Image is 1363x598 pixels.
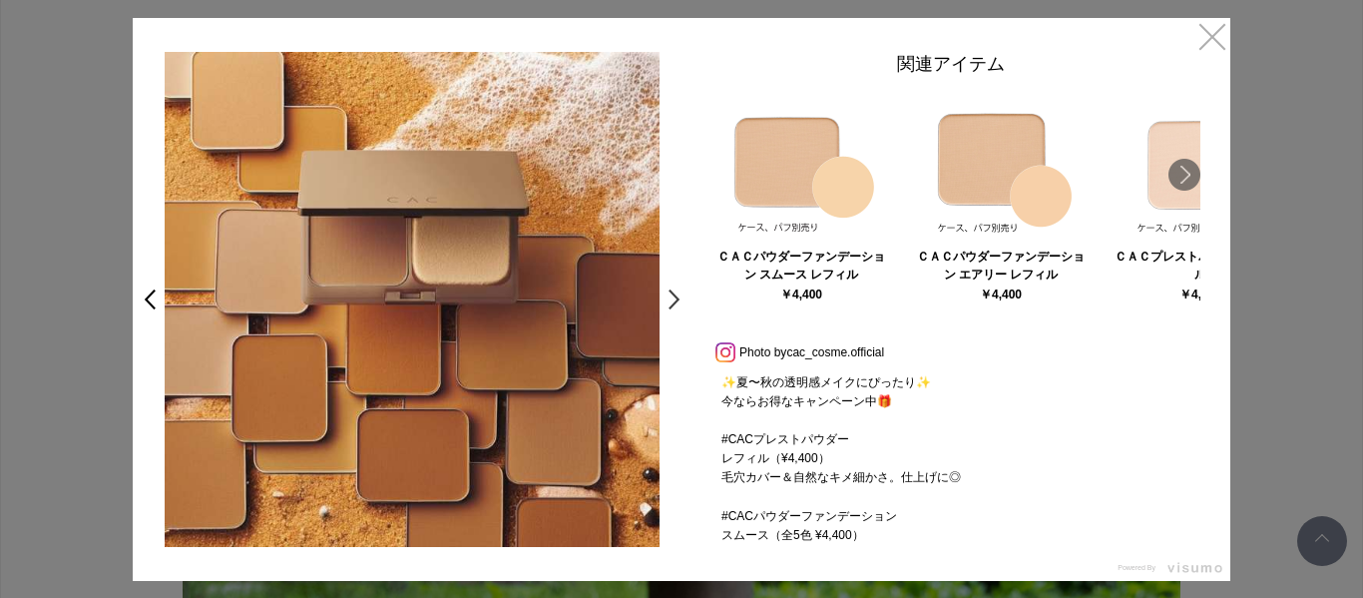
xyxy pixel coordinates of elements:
[701,52,1200,85] div: 関連アイテム
[926,90,1076,240] img: 060211.jpg
[666,282,693,317] a: >
[713,248,889,284] div: ＣＡＣパウダーファンデーション スムース レフィル
[701,373,1200,547] p: ✨夏〜秋の透明感メイクにぴったり✨ 今ならお得なキャンペーン中🎁 #CACプレストパウダー レフィル（¥4,400） 毛穴カバー＆自然なキメ細かさ。仕上げに◎ #CACパウダーファンデーション ...
[726,90,876,240] img: 060201.jpg
[1113,248,1288,284] div: ＣＡＣプレストパウダー レフィル
[780,289,822,300] div: ￥4,400
[980,289,1022,300] div: ￥4,400
[131,282,159,317] a: <
[786,345,884,359] a: cac_cosme.official
[1179,289,1221,300] div: ￥4,400
[913,248,1089,284] div: ＣＡＣパウダーファンデーション エアリー レフィル
[1194,18,1230,54] a: ×
[1168,159,1200,191] a: Next
[165,52,660,547] img: e9080f10-2027-488a-ba1e-c299b2182364-large.jpg
[739,340,786,364] span: Photo by
[1126,90,1275,240] img: 060217.jpg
